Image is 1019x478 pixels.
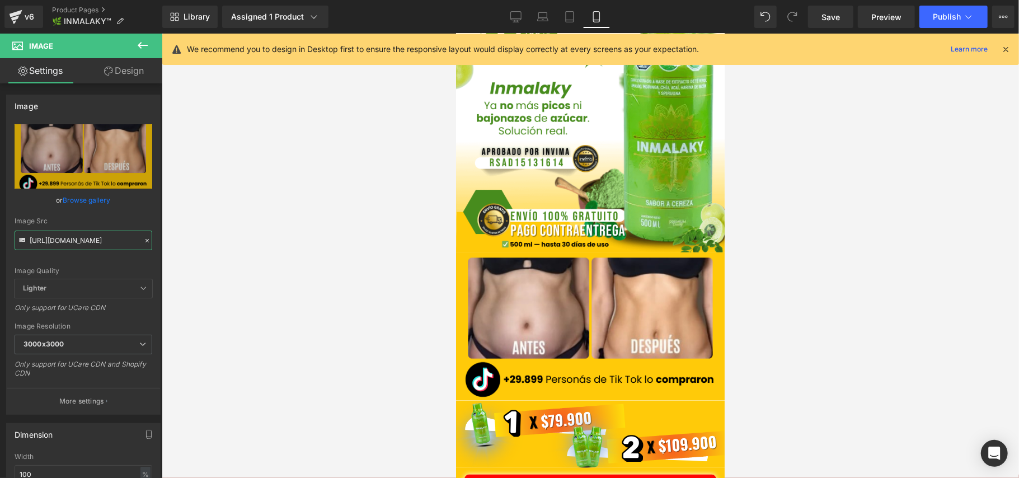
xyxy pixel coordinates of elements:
a: Learn more [946,43,992,56]
a: Browse gallery [63,190,111,210]
a: Product Pages [52,6,162,15]
button: Undo [754,6,777,28]
div: Open Intercom Messenger [981,440,1008,467]
span: 🌿 INMALAKY™ [52,17,111,26]
div: Only support for UCare CDN [15,303,152,320]
div: v6 [22,10,36,24]
button: More settings [7,388,160,414]
a: Preview [858,6,915,28]
b: Lighter [23,284,46,292]
a: Desktop [503,6,529,28]
div: Assigned 1 Product [231,11,320,22]
span: Save [821,11,840,23]
div: Image Src [15,217,152,225]
span: Image [29,41,53,50]
div: Image [15,95,38,111]
p: We recommend you to design in Desktop first to ensure the responsive layout would display correct... [187,43,699,55]
input: Link [15,231,152,250]
div: Image Quality [15,267,152,275]
div: Image Resolution [15,322,152,330]
a: New Library [162,6,218,28]
a: Mobile [583,6,610,28]
a: Tablet [556,6,583,28]
button: More [992,6,1015,28]
b: 3000x3000 [24,340,64,348]
button: Redo [781,6,804,28]
span: Preview [871,11,901,23]
a: Lo quiero ya [8,441,260,468]
div: Only support for UCare CDN and Shopify CDN [15,360,152,385]
div: or [15,194,152,206]
a: Laptop [529,6,556,28]
button: Publish [919,6,988,28]
div: Width [15,453,152,461]
span: Library [184,12,210,22]
span: Publish [933,12,961,21]
a: v6 [4,6,43,28]
p: More settings [59,396,104,406]
a: Design [83,58,165,83]
div: Dimension [15,424,53,439]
